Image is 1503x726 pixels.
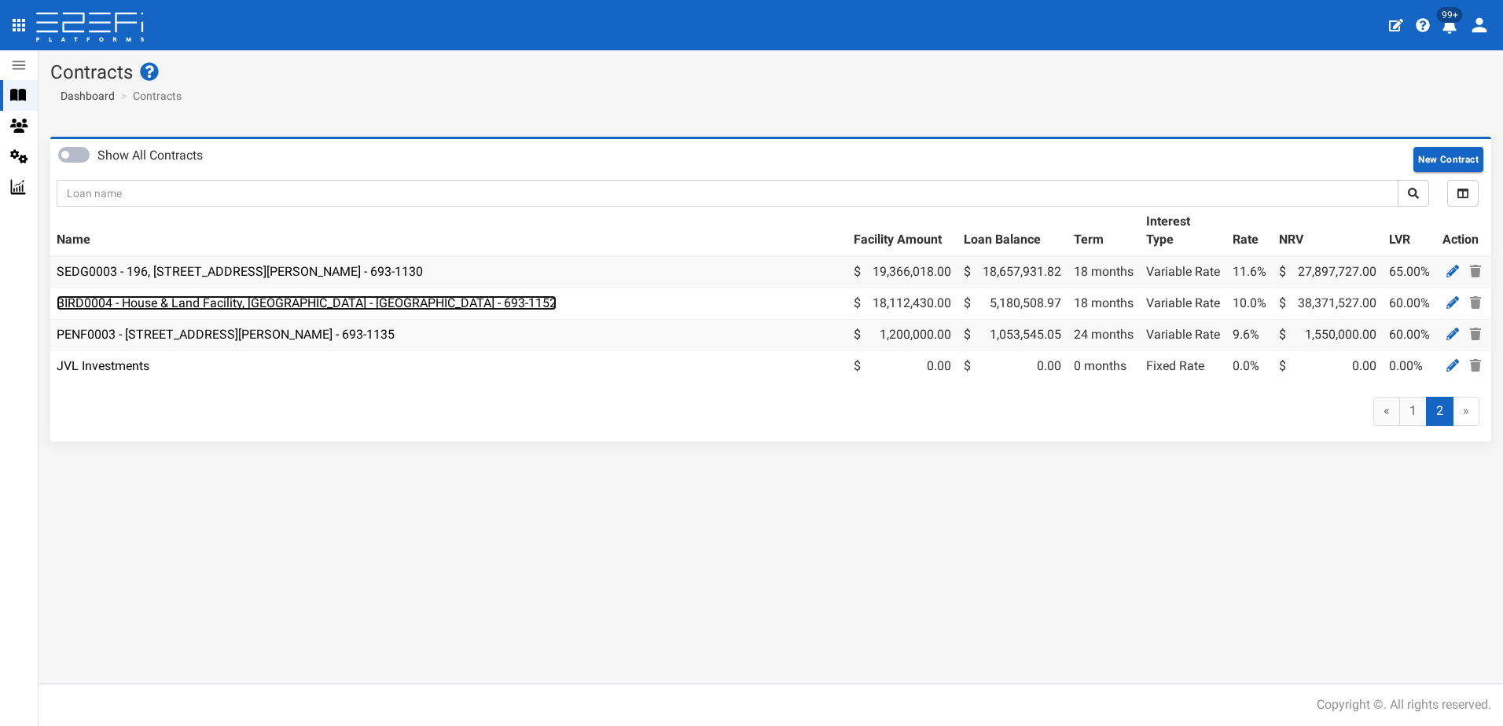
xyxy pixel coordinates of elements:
a: « [1373,397,1400,426]
th: Loan Balance [957,207,1068,256]
td: 27,897,727.00 [1273,256,1383,288]
td: 11.6% [1226,256,1273,288]
td: 18 months [1068,256,1140,288]
td: 24 months [1068,319,1140,350]
td: 60.00% [1383,288,1436,319]
td: 60.00% [1383,319,1436,350]
td: 65.00% [1383,256,1436,288]
td: Variable Rate [1140,319,1226,350]
td: 5,180,508.97 [957,288,1068,319]
td: 0.0% [1226,350,1273,381]
a: Delete Contract [1466,356,1485,376]
td: 18,657,931.82 [957,256,1068,288]
td: 0.00% [1383,350,1436,381]
label: Show All Contracts [97,147,203,165]
td: 18,112,430.00 [847,288,957,319]
li: Contracts [117,88,182,104]
td: Variable Rate [1140,256,1226,288]
a: Delete Contract [1466,324,1485,344]
a: Dashboard [54,88,115,104]
th: Rate [1226,207,1273,256]
th: Term [1068,207,1140,256]
td: 38,371,527.00 [1273,288,1383,319]
td: Fixed Rate [1140,350,1226,381]
td: 0 months [1068,350,1140,381]
td: 1,200,000.00 [847,319,957,350]
input: Loan name [57,180,1398,207]
td: 1,550,000.00 [1273,319,1383,350]
th: LVR [1383,207,1436,256]
span: 2 [1426,397,1453,426]
td: 19,366,018.00 [847,256,957,288]
a: SEDG0003 - 196, [STREET_ADDRESS][PERSON_NAME] - 693-1130 [57,264,423,279]
td: 0.00 [1273,350,1383,381]
th: Interest Type [1140,207,1226,256]
th: Facility Amount [847,207,957,256]
button: New Contract [1413,147,1483,172]
div: Copyright ©. All rights reserved. [1317,696,1491,714]
td: 9.6% [1226,319,1273,350]
td: 18 months [1068,288,1140,319]
td: 1,053,545.05 [957,319,1068,350]
td: 10.0% [1226,288,1273,319]
a: BIRD0004 - House & Land Facility, [GEOGRAPHIC_DATA] - [GEOGRAPHIC_DATA] - 693-1152 [57,295,557,310]
h1: Contracts [50,62,1491,82]
span: Dashboard [54,90,115,102]
th: Action [1436,207,1491,256]
td: 0.00 [847,350,957,381]
td: 0.00 [957,350,1068,381]
th: Name [50,207,847,256]
a: Delete Contract [1466,262,1485,281]
a: Delete Contract [1466,293,1485,313]
a: JVL Investments [57,358,149,373]
a: PENF0003 - [STREET_ADDRESS][PERSON_NAME] - 693-1135 [57,327,395,342]
a: 1 [1399,397,1427,426]
th: NRV [1273,207,1383,256]
span: » [1453,397,1479,426]
td: Variable Rate [1140,288,1226,319]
